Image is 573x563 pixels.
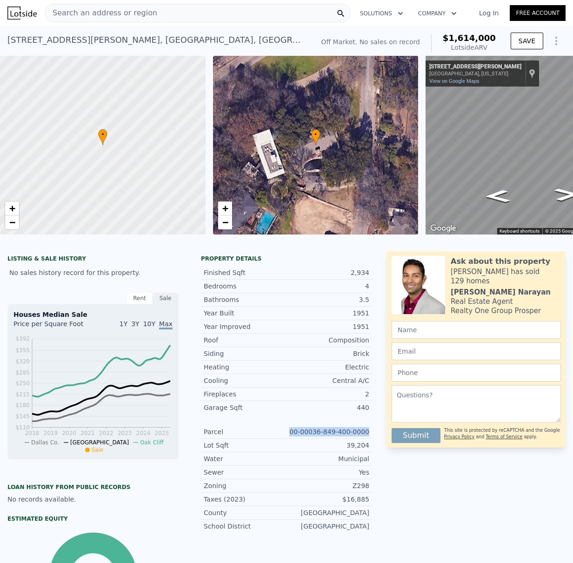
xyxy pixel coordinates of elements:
div: Estimated Equity [7,515,179,523]
div: Cooling [204,376,286,385]
div: 00-00036-849-400-0000 [286,427,369,436]
span: 1Y [120,320,127,328]
div: Property details [201,255,372,262]
span: [GEOGRAPHIC_DATA] [70,439,129,446]
div: School District [204,522,286,531]
div: Taxes (2023) [204,495,286,504]
div: Year Improved [204,322,286,331]
path: Go South, Oak Knoll St [474,187,520,206]
div: Water [204,454,286,463]
div: • [98,129,107,145]
div: Garage Sqft [204,403,286,412]
div: 1951 [286,322,369,331]
div: 2,934 [286,268,369,277]
button: Solutions [353,5,411,22]
div: Brick [286,349,369,358]
button: Company [411,5,464,22]
span: $1,614,000 [443,33,496,43]
a: Free Account [510,5,566,21]
div: • [311,129,320,145]
div: 440 [286,403,369,412]
div: Z298 [286,481,369,490]
span: 10Y [143,320,155,328]
div: Real Estate Agent [451,297,513,306]
img: Lotside [7,7,37,20]
div: Lot Sqft [204,441,286,450]
div: No sales history record for this property. [7,264,179,281]
div: Sale [153,292,179,304]
div: Lotside ARV [443,43,496,52]
span: − [222,216,228,228]
span: 3Y [131,320,139,328]
div: 39,204 [286,441,369,450]
tspan: 2022 [99,430,113,436]
input: Phone [392,364,561,382]
div: Year Built [204,308,286,318]
input: Name [392,321,561,339]
a: Zoom out [5,215,19,229]
div: [GEOGRAPHIC_DATA], [US_STATE] [429,71,521,77]
button: SAVE [511,33,543,49]
div: 3.5 [286,295,369,304]
span: Search an address or region [45,7,157,19]
span: + [9,202,15,214]
div: Rent [127,292,153,304]
span: Dallas Co. [31,439,59,446]
div: Off Market. No sales on record [321,37,420,47]
tspan: $355 [15,347,30,354]
div: Electric [286,362,369,372]
a: Open this area in Google Maps (opens a new window) [428,222,459,235]
a: Log In [468,8,510,18]
div: [GEOGRAPHIC_DATA] [286,508,369,517]
input: Email [392,342,561,360]
div: $16,885 [286,495,369,504]
div: Houses Median Sale [13,310,173,319]
tspan: $110 [15,424,30,431]
button: Submit [392,428,440,443]
div: Yes [286,468,369,477]
tspan: $320 [15,358,30,365]
tspan: 2023 [118,430,132,436]
tspan: 2018 [25,430,40,436]
div: Bedrooms [204,281,286,291]
div: Zoning [204,481,286,490]
div: Bathrooms [204,295,286,304]
div: [PERSON_NAME] has sold 129 homes [451,267,561,286]
button: Show Options [547,32,566,50]
a: Zoom in [218,201,232,215]
a: Zoom in [5,201,19,215]
tspan: $145 [15,413,30,420]
span: Oak Cliff [140,439,164,446]
div: Municipal [286,454,369,463]
tspan: $250 [15,380,30,387]
div: Composition [286,335,369,345]
tspan: 2019 [44,430,58,436]
div: LISTING & SALE HISTORY [7,255,179,264]
tspan: 2021 [80,430,95,436]
img: Google [428,222,459,235]
div: Parcel [204,427,286,436]
tspan: 2024 [136,430,151,436]
span: − [9,216,15,228]
span: • [311,130,320,139]
div: 1951 [286,308,369,318]
div: County [204,508,286,517]
a: Zoom out [218,215,232,229]
a: Show location on map [529,68,535,79]
a: Terms of Service [486,434,522,439]
span: Sale [92,447,104,453]
div: [STREET_ADDRESS][PERSON_NAME] [429,63,521,71]
tspan: 2025 [155,430,169,436]
div: [GEOGRAPHIC_DATA] [286,522,369,531]
div: 4 [286,281,369,291]
span: • [98,130,107,139]
div: Siding [204,349,286,358]
div: [PERSON_NAME] Narayan [451,288,551,297]
a: View on Google Maps [429,78,480,84]
div: Fireplaces [204,389,286,399]
div: Realty One Group Prosper [451,306,541,315]
span: Max [159,320,173,329]
div: Roof [204,335,286,345]
span: + [222,202,228,214]
tspan: $285 [15,369,30,376]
